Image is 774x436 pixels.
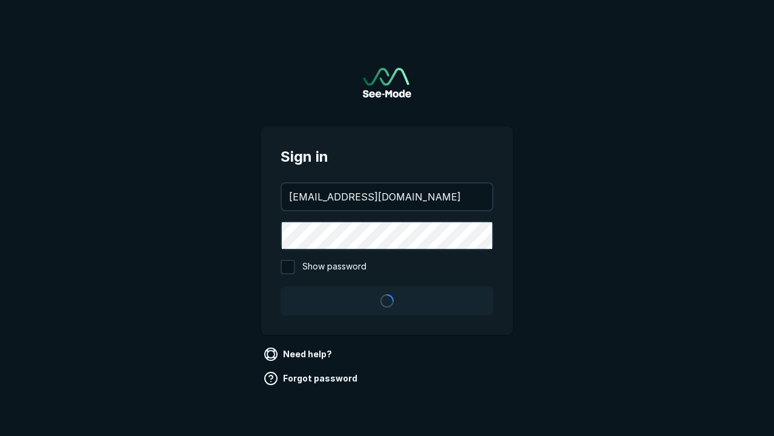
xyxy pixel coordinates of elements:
img: See-Mode Logo [363,68,411,97]
a: Forgot password [261,369,362,388]
a: Need help? [261,345,337,364]
span: Sign in [281,146,493,168]
a: Go to sign in [363,68,411,97]
input: your@email.com [282,183,492,210]
span: Show password [302,260,366,274]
